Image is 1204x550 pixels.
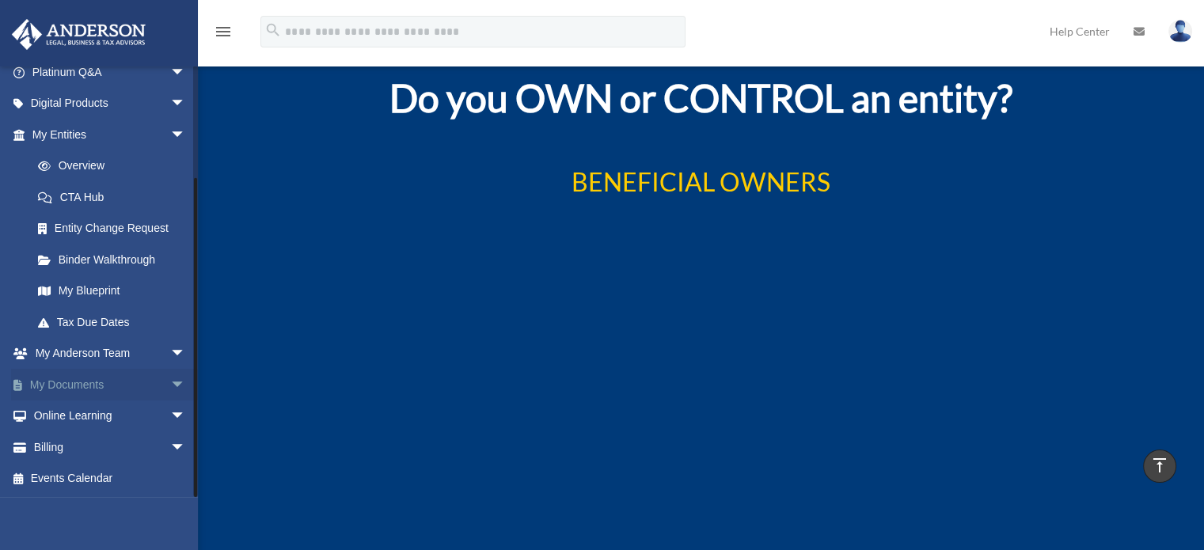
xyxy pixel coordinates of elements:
[11,119,210,150] a: My Entitiesarrow_drop_down
[22,181,202,213] a: CTA Hub
[298,169,1103,203] h3: BENEFICIAL OWNERS
[22,244,210,275] a: Binder Walkthrough
[22,275,210,307] a: My Blueprint
[11,400,210,432] a: Online Learningarrow_drop_down
[22,213,210,245] a: Entity Change Request
[298,75,1103,129] h2: Do you OWN or CONTROL an entity?
[1168,20,1192,43] img: User Pic
[11,56,210,88] a: Platinum Q&Aarrow_drop_down
[264,21,282,39] i: search
[170,400,202,433] span: arrow_drop_down
[170,338,202,370] span: arrow_drop_down
[170,119,202,151] span: arrow_drop_down
[214,22,233,41] i: menu
[170,431,202,464] span: arrow_drop_down
[170,88,202,120] span: arrow_drop_down
[1150,456,1169,475] i: vertical_align_top
[11,431,210,463] a: Billingarrow_drop_down
[11,338,210,370] a: My Anderson Teamarrow_drop_down
[7,19,150,50] img: Anderson Advisors Platinum Portal
[214,28,233,41] a: menu
[170,56,202,89] span: arrow_drop_down
[11,463,210,495] a: Events Calendar
[170,369,202,401] span: arrow_drop_down
[22,306,210,338] a: Tax Due Dates
[11,88,210,119] a: Digital Productsarrow_drop_down
[11,369,210,400] a: My Documentsarrow_drop_down
[1143,449,1176,483] a: vertical_align_top
[22,150,210,182] a: Overview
